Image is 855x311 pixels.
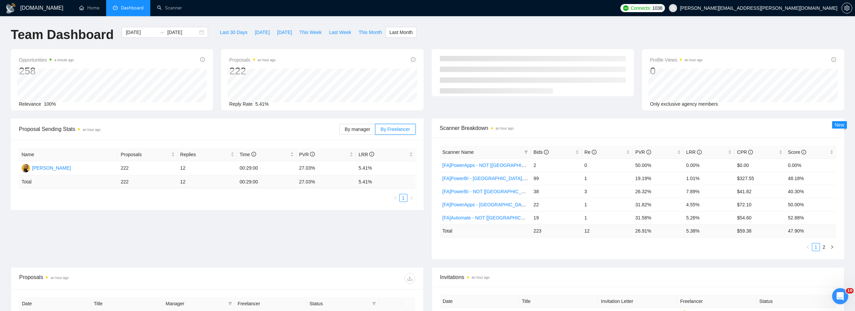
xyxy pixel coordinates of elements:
[167,29,198,36] input: End date
[584,149,597,155] span: Re
[633,185,683,198] td: 26.32%
[355,27,386,38] button: This Month
[440,124,836,132] span: Scanner Breakdown
[19,297,91,310] th: Date
[297,175,356,188] td: 27.03 %
[544,150,549,154] span: info-circle
[737,149,753,155] span: CPR
[227,299,234,309] span: filter
[237,175,296,188] td: 00:29:00
[19,65,74,77] div: 258
[255,101,269,107] span: 5.41%
[229,65,276,77] div: 222
[734,211,785,224] td: $54.60
[804,243,812,251] button: left
[118,161,177,175] td: 222
[804,243,812,251] li: Previous Page
[407,194,416,202] button: right
[121,151,170,158] span: Proposals
[400,194,407,202] a: 1
[592,150,597,154] span: info-circle
[650,101,718,107] span: Only exclusive agency members
[32,164,71,172] div: [PERSON_NAME]
[163,297,235,310] th: Manager
[229,101,252,107] span: Reply Rate
[785,185,836,198] td: 40.30%
[472,276,490,279] time: an hour ago
[531,185,582,198] td: 38
[399,194,407,202] li: 1
[258,58,276,62] time: an hour ago
[409,196,414,200] span: right
[44,101,56,107] span: 100%
[828,243,836,251] button: right
[524,150,528,154] span: filter
[531,211,582,224] td: 19
[806,245,810,249] span: left
[405,276,415,281] span: download
[633,198,683,211] td: 31.82%
[442,202,632,207] a: [FA]PowerApps - [GEOGRAPHIC_DATA], [GEOGRAPHIC_DATA], [GEOGRAPHIC_DATA]
[582,172,633,185] td: 1
[650,65,703,77] div: 0
[178,148,237,161] th: Replies
[684,58,702,62] time: an hour ago
[842,3,852,13] button: setting
[633,172,683,185] td: 19.19%
[635,149,651,155] span: PVR
[633,159,683,172] td: 50.00%
[22,165,71,170] a: FA[PERSON_NAME]
[356,161,416,175] td: 5.41%
[391,194,399,202] button: left
[442,163,606,168] a: [FA]PowerApps - NOT [[GEOGRAPHIC_DATA], CAN, [GEOGRAPHIC_DATA]]
[235,297,307,310] th: Freelancer
[683,211,734,224] td: 5.26%
[19,273,217,284] div: Proposals
[356,175,416,188] td: 5.41 %
[683,172,734,185] td: 1.01%
[519,295,598,308] th: Title
[237,161,296,175] td: 00:29:00
[734,159,785,172] td: $0.00
[83,128,100,132] time: an hour ago
[79,5,99,11] a: homeHome
[19,101,41,107] span: Relevance
[251,27,273,38] button: [DATE]
[788,149,806,155] span: Score
[310,152,315,157] span: info-circle
[785,211,836,224] td: 52.88%
[277,29,292,36] span: [DATE]
[734,172,785,185] td: $327.55
[734,198,785,211] td: $72.10
[835,122,844,128] span: New
[296,27,325,38] button: This Week
[820,243,828,251] li: 2
[345,127,370,132] span: By manager
[380,127,410,132] span: By Freelancer
[255,29,270,36] span: [DATE]
[325,27,355,38] button: Last Week
[369,152,374,157] span: info-circle
[531,224,582,237] td: 223
[299,152,315,157] span: PVR
[166,300,225,307] span: Manager
[828,243,836,251] li: Next Page
[229,56,276,64] span: Proposals
[159,30,164,35] span: to
[228,302,232,306] span: filter
[118,148,177,161] th: Proposals
[677,295,757,308] th: Freelancer
[389,29,413,36] span: Last Month
[842,5,852,11] span: setting
[785,224,836,237] td: 47.90 %
[411,57,416,62] span: info-circle
[697,150,702,154] span: info-circle
[582,185,633,198] td: 3
[251,152,256,157] span: info-circle
[582,159,633,172] td: 0
[748,150,753,154] span: info-circle
[372,302,376,306] span: filter
[523,147,529,157] span: filter
[391,194,399,202] li: Previous Page
[273,27,296,38] button: [DATE]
